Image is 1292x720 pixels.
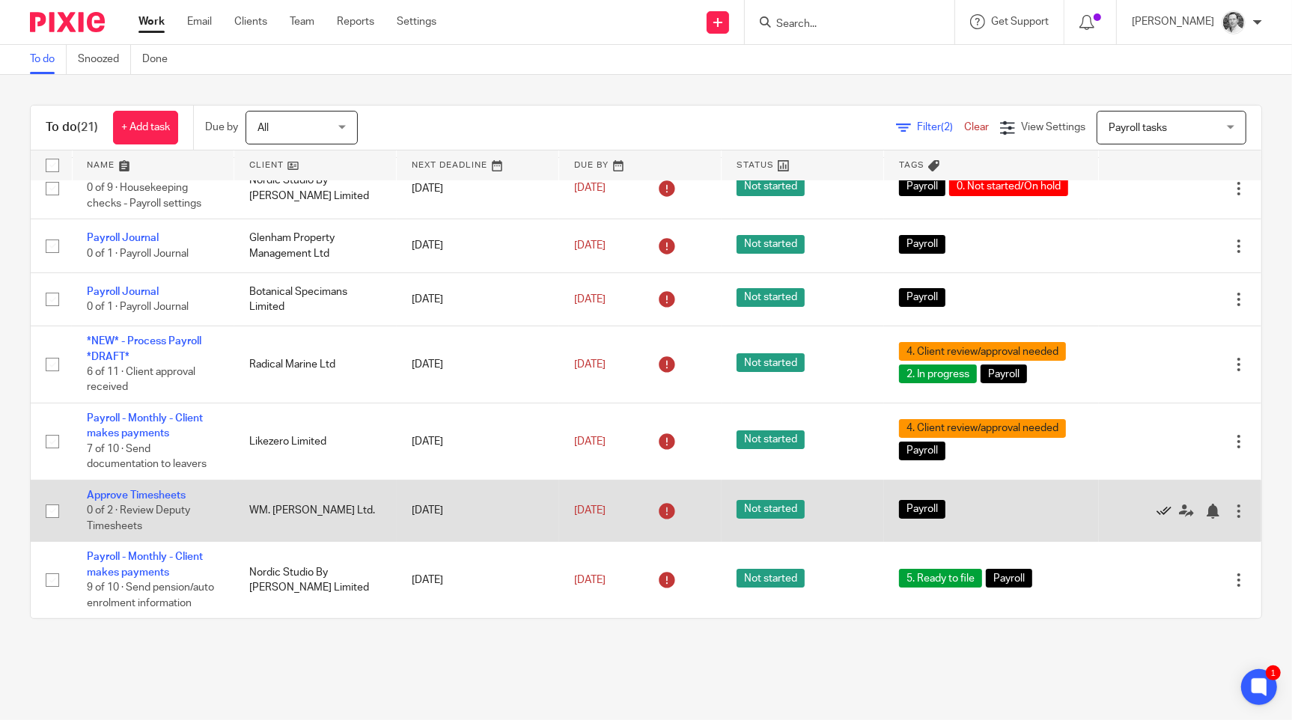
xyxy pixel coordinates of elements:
[737,235,805,254] span: Not started
[899,161,924,169] span: Tags
[737,353,805,372] span: Not started
[574,183,606,194] span: [DATE]
[917,122,964,132] span: Filter
[1109,123,1167,133] span: Payroll tasks
[737,177,805,196] span: Not started
[290,14,314,29] a: Team
[949,177,1068,196] span: 0. Not started/On hold
[397,272,559,326] td: [DATE]
[337,14,374,29] a: Reports
[205,120,238,135] p: Due by
[87,552,203,577] a: Payroll - Monthly - Client makes payments
[258,123,269,133] span: All
[87,302,189,312] span: 0 of 1 · Payroll Journal
[397,403,559,480] td: [DATE]
[87,582,214,608] span: 9 of 10 · Send pension/auto enrolment information
[234,326,397,403] td: Radical Marine Ltd
[899,342,1066,361] span: 4. Client review/approval needed
[30,45,67,74] a: To do
[737,569,805,588] span: Not started
[397,480,559,541] td: [DATE]
[30,12,105,32] img: Pixie
[1132,14,1214,29] p: [PERSON_NAME]
[142,45,179,74] a: Done
[574,436,606,447] span: [DATE]
[87,413,203,439] a: Payroll - Monthly - Client makes payments
[574,575,606,585] span: [DATE]
[87,367,195,393] span: 6 of 11 · Client approval received
[234,14,267,29] a: Clients
[87,490,186,501] a: Approve Timesheets
[899,442,945,460] span: Payroll
[187,14,212,29] a: Email
[234,272,397,326] td: Botanical Specimans Limited
[899,235,945,254] span: Payroll
[87,444,207,470] span: 7 of 10 · Send documentation to leavers
[964,122,989,132] a: Clear
[78,45,131,74] a: Snoozed
[234,403,397,480] td: Likezero Limited
[234,542,397,619] td: Nordic Studio By [PERSON_NAME] Limited
[397,14,436,29] a: Settings
[981,364,1027,383] span: Payroll
[899,177,945,196] span: Payroll
[113,111,178,144] a: + Add task
[87,183,201,210] span: 0 of 9 · Housekeeping checks - Payroll settings
[775,18,909,31] input: Search
[737,500,805,519] span: Not started
[574,240,606,251] span: [DATE]
[234,219,397,272] td: Glenham Property Management Ltd
[899,364,977,383] span: 2. In progress
[899,500,945,519] span: Payroll
[574,359,606,370] span: [DATE]
[1266,665,1281,680] div: 1
[899,419,1066,438] span: 4. Client review/approval needed
[986,569,1032,588] span: Payroll
[737,288,805,307] span: Not started
[234,480,397,541] td: WM. [PERSON_NAME] Ltd.
[397,157,559,219] td: [DATE]
[234,157,397,219] td: Nordic Studio By [PERSON_NAME] Limited
[1222,10,1246,34] img: Rod%202%20Small.jpg
[574,294,606,305] span: [DATE]
[899,288,945,307] span: Payroll
[991,16,1049,27] span: Get Support
[87,505,190,531] span: 0 of 2 · Review Deputy Timesheets
[46,120,98,135] h1: To do
[737,430,805,449] span: Not started
[397,542,559,619] td: [DATE]
[87,248,189,259] span: 0 of 1 · Payroll Journal
[397,219,559,272] td: [DATE]
[138,14,165,29] a: Work
[574,505,606,516] span: [DATE]
[397,326,559,403] td: [DATE]
[87,233,159,243] a: Payroll Journal
[899,569,982,588] span: 5. Ready to file
[1157,503,1179,518] a: Mark as done
[1021,122,1085,132] span: View Settings
[941,122,953,132] span: (2)
[87,287,159,297] a: Payroll Journal
[87,336,201,361] a: *NEW* - Process Payroll *DRAFT*
[77,121,98,133] span: (21)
